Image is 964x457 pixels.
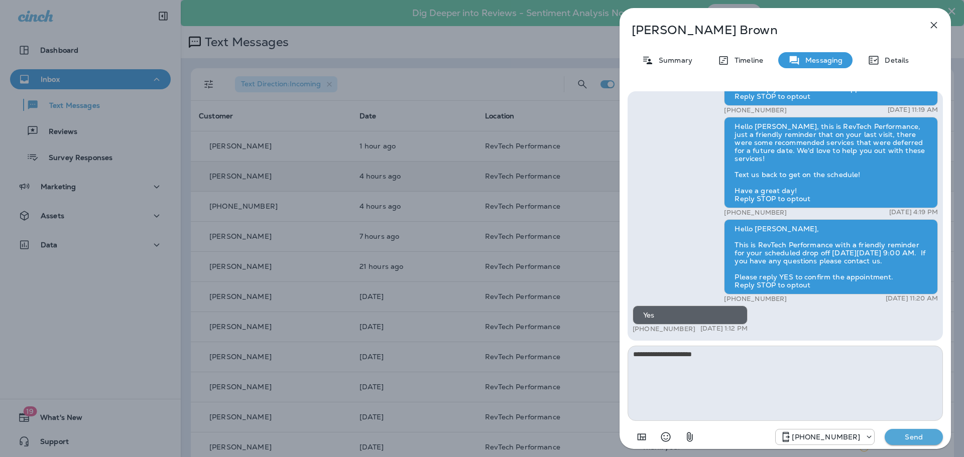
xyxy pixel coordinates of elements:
[886,294,938,302] p: [DATE] 11:20 AM
[730,56,763,64] p: Timeline
[724,294,787,303] p: [PHONE_NUMBER]
[724,117,938,208] div: Hello [PERSON_NAME], this is RevTech Performance, just a friendly reminder that on your last visi...
[633,325,695,333] p: [PHONE_NUMBER]
[632,427,652,447] button: Add in a premade template
[654,56,692,64] p: Summary
[633,306,748,325] div: Yes
[700,325,748,333] p: [DATE] 1:12 PM
[656,427,676,447] button: Select an emoji
[885,429,943,445] button: Send
[800,56,842,64] p: Messaging
[632,23,906,37] p: [PERSON_NAME] Brown
[893,432,935,441] p: Send
[889,208,938,216] p: [DATE] 4:19 PM
[888,106,938,114] p: [DATE] 11:19 AM
[724,219,938,294] div: Hello [PERSON_NAME], This is RevTech Performance with a friendly reminder for your scheduled drop...
[880,56,909,64] p: Details
[792,433,860,441] p: [PHONE_NUMBER]
[724,208,787,217] p: [PHONE_NUMBER]
[724,106,787,114] p: [PHONE_NUMBER]
[776,431,874,443] div: +1 (571) 520-7309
